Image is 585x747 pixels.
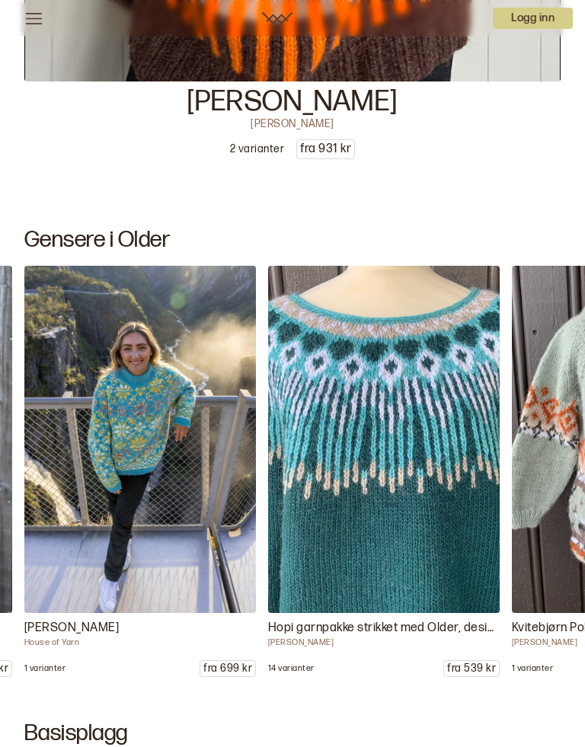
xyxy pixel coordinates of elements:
[268,266,500,677] a: Linka Neumann Denne oppskriften finnes kun i Boken "Villmarksgensere - varme gensere til små og s...
[200,661,255,676] p: fra 699 kr
[512,663,553,674] p: 1 varianter
[268,637,500,648] p: [PERSON_NAME]
[24,637,256,648] p: House of Yarn
[24,619,256,637] p: [PERSON_NAME]
[493,8,573,29] button: User dropdown
[444,661,499,676] p: fra 539 kr
[493,8,573,29] p: Logg inn
[297,140,354,158] p: fra 931 kr
[251,117,334,127] p: [PERSON_NAME]
[262,12,292,24] a: Woolit
[268,266,500,613] img: Linka Neumann Denne oppskriften finnes kun i Boken "Villmarksgensere - varme gensere til små og s...
[24,720,561,747] h2: Basisplagg
[24,663,66,674] p: 1 varianter
[24,266,256,677] a: House of Yarn DG 489-04A Strikket genser i OLDER 100 % ull og EVENTYRLIG GARN 70 % superwash ull,...
[230,142,284,157] p: 2 varianter
[24,226,561,254] h2: Gensere i Older
[268,619,500,637] p: Hopi garnpakke strikket med Older, designet av [PERSON_NAME]
[268,663,315,674] p: 14 varianter
[187,88,398,117] p: [PERSON_NAME]
[24,266,256,613] img: House of Yarn DG 489-04A Strikket genser i OLDER 100 % ull og EVENTYRLIG GARN 70 % superwash ull,...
